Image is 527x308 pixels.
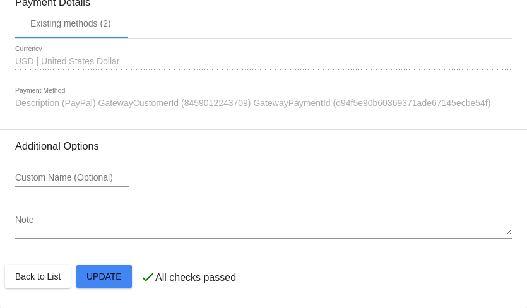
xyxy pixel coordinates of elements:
span: USD | United States Dollar [15,56,119,66]
span: Description (PayPal) GatewayCustomerId (8459012243709) GatewayPaymentId (d94f5e90b60369371ade6714... [15,98,490,108]
button: Update [76,265,132,288]
span: Update [86,271,122,281]
mat-icon: check [140,269,155,285]
h3: Additional Options [15,140,512,152]
button: Back to List [5,265,71,288]
p: All checks passed [155,272,236,283]
div: Existing methods (2) [30,18,111,28]
input: Custom Name (Optional) [15,173,129,183]
span: Back to List [15,271,61,281]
